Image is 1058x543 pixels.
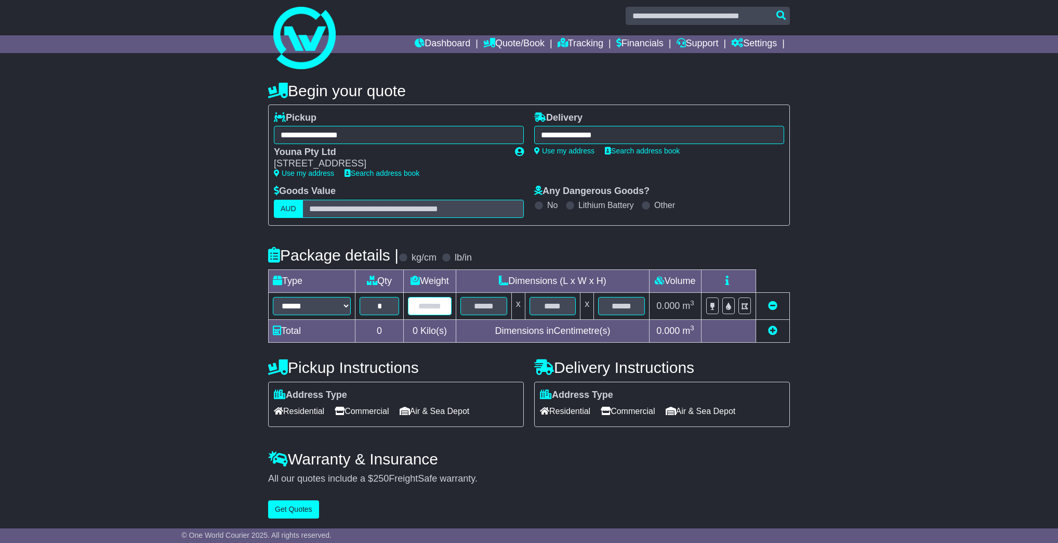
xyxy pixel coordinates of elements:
[666,403,736,419] span: Air & Sea Depot
[580,292,594,319] td: x
[181,531,332,539] span: © One World Courier 2025. All rights reserved.
[768,326,777,336] a: Add new item
[540,403,590,419] span: Residential
[690,299,694,307] sup: 3
[269,269,355,292] td: Type
[274,403,324,419] span: Residential
[400,403,470,419] span: Air & Sea Depot
[335,403,389,419] span: Commercial
[731,35,777,53] a: Settings
[682,301,694,311] span: m
[268,247,399,264] h4: Package details |
[345,169,419,177] a: Search address book
[534,112,583,124] label: Delivery
[456,319,649,342] td: Dimensions in Centimetre(s)
[677,35,719,53] a: Support
[268,82,790,99] h4: Begin your quote
[456,269,649,292] td: Dimensions (L x W x H)
[534,147,594,155] a: Use my address
[656,301,680,311] span: 0.000
[355,269,404,292] td: Qty
[404,319,456,342] td: Kilo(s)
[547,200,558,210] label: No
[268,500,319,519] button: Get Quotes
[534,186,650,197] label: Any Dangerous Goods?
[511,292,525,319] td: x
[274,169,334,177] a: Use my address
[601,403,655,419] span: Commercial
[274,390,347,401] label: Address Type
[274,186,336,197] label: Goods Value
[415,35,470,53] a: Dashboard
[355,319,404,342] td: 0
[558,35,603,53] a: Tracking
[404,269,456,292] td: Weight
[649,269,701,292] td: Volume
[578,200,634,210] label: Lithium Battery
[656,326,680,336] span: 0.000
[274,158,505,170] div: [STREET_ADDRESS]
[455,252,472,264] label: lb/in
[412,252,437,264] label: kg/cm
[690,324,694,332] sup: 3
[268,359,524,376] h4: Pickup Instructions
[616,35,664,53] a: Financials
[274,200,303,218] label: AUD
[682,326,694,336] span: m
[269,319,355,342] td: Total
[768,301,777,311] a: Remove this item
[483,35,545,53] a: Quote/Book
[268,473,790,485] div: All our quotes include a $ FreightSafe warranty.
[413,326,418,336] span: 0
[274,112,316,124] label: Pickup
[373,473,389,484] span: 250
[654,200,675,210] label: Other
[274,147,505,158] div: Youna Pty Ltd
[605,147,680,155] a: Search address book
[534,359,790,376] h4: Delivery Instructions
[540,390,613,401] label: Address Type
[268,450,790,468] h4: Warranty & Insurance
